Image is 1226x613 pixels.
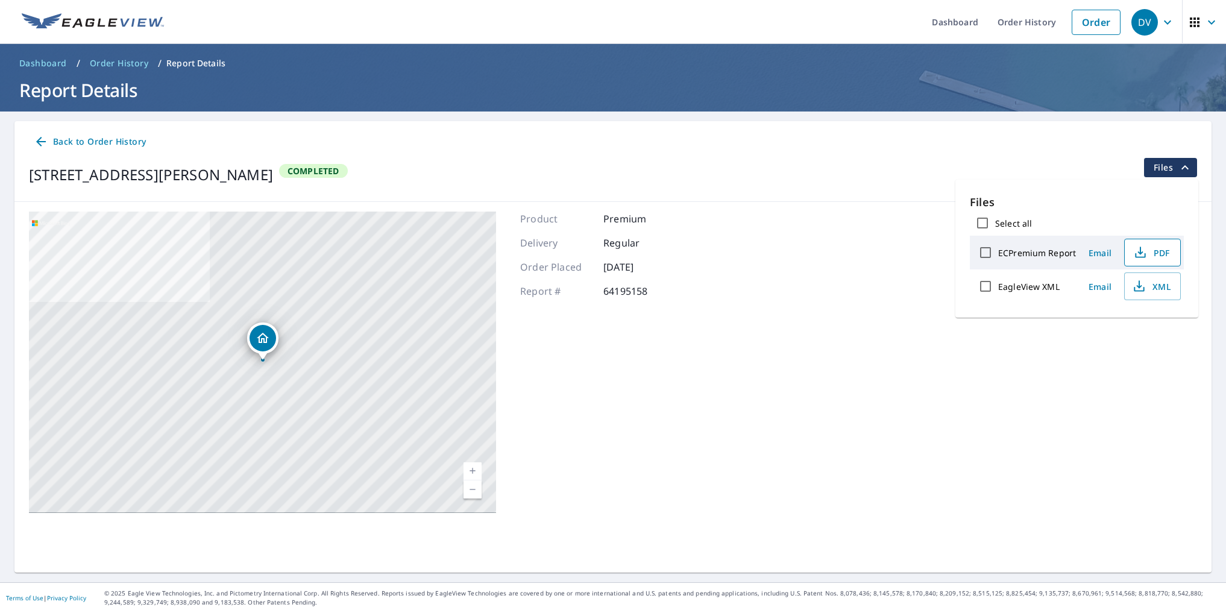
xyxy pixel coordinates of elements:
[603,236,676,250] p: Regular
[1081,244,1119,262] button: Email
[520,236,593,250] p: Delivery
[90,57,148,69] span: Order History
[1132,279,1171,294] span: XML
[166,57,225,69] p: Report Details
[85,54,153,73] a: Order History
[1154,160,1192,175] span: Files
[14,78,1212,102] h1: Report Details
[464,480,482,498] a: Current Level 17, Zoom Out
[1081,277,1119,296] button: Email
[47,594,86,602] a: Privacy Policy
[603,284,676,298] p: 64195158
[6,594,43,602] a: Terms of Use
[1072,10,1121,35] a: Order
[29,131,151,153] a: Back to Order History
[603,260,676,274] p: [DATE]
[603,212,676,226] p: Premium
[1124,272,1181,300] button: XML
[1086,247,1114,259] span: Email
[247,322,278,360] div: Dropped pin, building 1, Residential property, 16202 Chipstead Dr Spring, TX 77379
[77,56,80,71] li: /
[520,260,593,274] p: Order Placed
[104,589,1220,607] p: © 2025 Eagle View Technologies, Inc. and Pictometry International Corp. All Rights Reserved. Repo...
[34,134,146,149] span: Back to Order History
[998,247,1076,259] label: ECPremium Report
[6,594,86,602] p: |
[29,164,273,186] div: [STREET_ADDRESS][PERSON_NAME]
[22,13,164,31] img: EV Logo
[464,462,482,480] a: Current Level 17, Zoom In
[970,194,1184,210] p: Files
[280,165,347,177] span: Completed
[1131,9,1158,36] div: DV
[158,56,162,71] li: /
[520,284,593,298] p: Report #
[995,218,1032,229] label: Select all
[19,57,67,69] span: Dashboard
[1132,245,1171,260] span: PDF
[1086,281,1114,292] span: Email
[14,54,1212,73] nav: breadcrumb
[520,212,593,226] p: Product
[1143,158,1197,177] button: filesDropdownBtn-64195158
[998,281,1060,292] label: EagleView XML
[1124,239,1181,266] button: PDF
[14,54,72,73] a: Dashboard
